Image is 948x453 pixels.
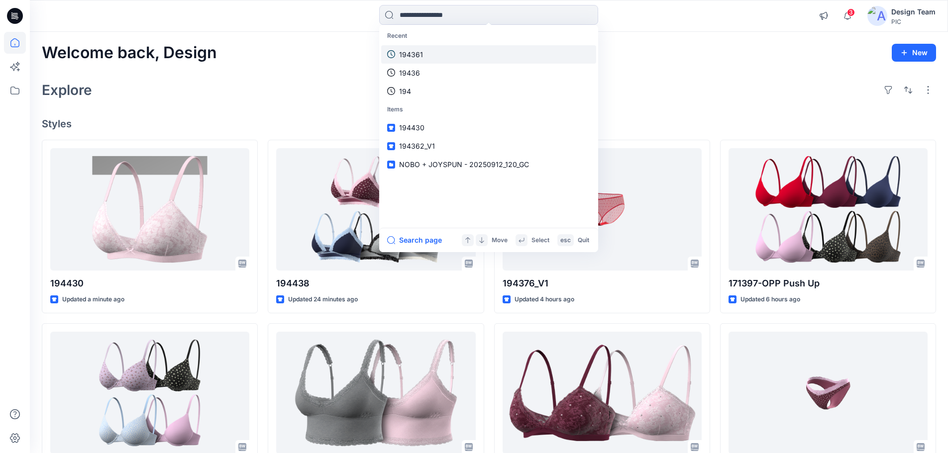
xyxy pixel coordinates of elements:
[560,235,571,246] p: esc
[503,148,702,271] a: 194376_V1
[399,123,424,132] span: 194430
[50,148,249,271] a: 194430
[399,49,423,60] p: 194361
[381,155,596,174] a: NOBO + JOYSPUN - 20250912_120_GC
[399,86,411,96] p: 194
[276,148,475,271] a: 194438
[42,82,92,98] h2: Explore
[288,294,358,305] p: Updated 24 minutes ago
[381,27,596,45] p: Recent
[892,44,936,62] button: New
[399,142,435,150] span: 194362_V1
[531,235,549,246] p: Select
[492,235,508,246] p: Move
[381,82,596,100] a: 194
[578,235,589,246] p: Quit
[62,294,124,305] p: Updated a minute ago
[515,294,574,305] p: Updated 4 hours ago
[381,64,596,82] a: 19436
[50,276,249,290] p: 194430
[381,45,596,64] a: 194361
[276,276,475,290] p: 194438
[381,137,596,155] a: 194362_V1
[729,276,928,290] p: 171397-OPP Push Up
[381,100,596,119] p: Items
[503,276,702,290] p: 194376_V1
[387,234,442,246] button: Search page
[399,160,529,169] span: NOBO + JOYSPUN - 20250912_120_GC
[42,118,936,130] h4: Styles
[740,294,800,305] p: Updated 6 hours ago
[42,44,217,62] h2: Welcome back, Design
[847,8,855,16] span: 3
[381,118,596,137] a: 194430
[867,6,887,26] img: avatar
[729,148,928,271] a: 171397-OPP Push Up
[891,18,936,25] div: PIC
[891,6,936,18] div: Design Team
[399,68,420,78] p: 19436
